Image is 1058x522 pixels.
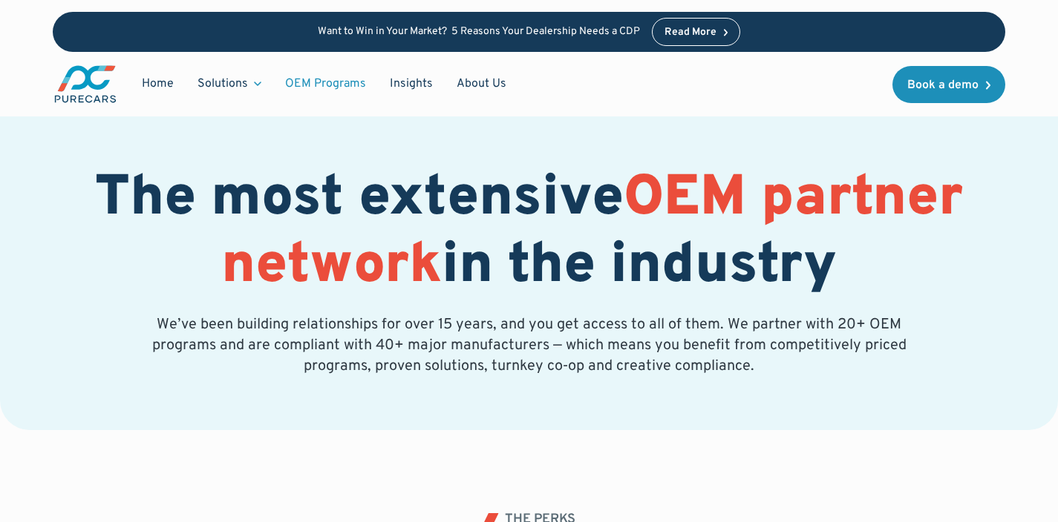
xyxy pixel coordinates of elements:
[273,70,378,98] a: OEM Programs
[130,70,186,98] a: Home
[445,70,518,98] a: About Us
[53,64,118,105] img: purecars logo
[197,76,248,92] div: Solutions
[892,66,1005,103] a: Book a demo
[378,70,445,98] a: Insights
[907,79,979,91] div: Book a demo
[652,18,741,46] a: Read More
[186,70,273,98] div: Solutions
[318,26,640,39] p: Want to Win in Your Market? 5 Reasons Your Dealership Needs a CDP
[664,27,716,38] div: Read More
[221,164,963,303] span: OEM partner network
[53,166,1005,301] h1: The most extensive in the industry
[149,314,910,377] p: We’ve been building relationships for over 15 years, and you get access to all of them. We partne...
[53,64,118,105] a: main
